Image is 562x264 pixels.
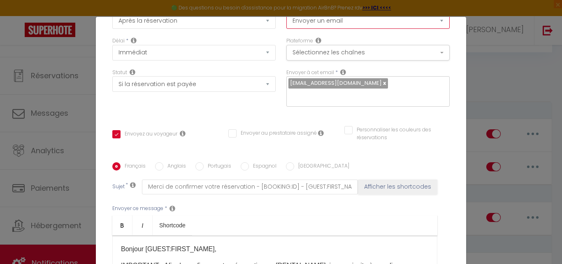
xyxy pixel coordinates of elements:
label: Portugais [204,162,231,171]
span: [EMAIL_ADDRESS][DOMAIN_NAME] [290,79,382,87]
i: Recipient [340,69,346,75]
a: Italic [132,215,153,235]
button: Sélectionnez les chaînes [286,45,450,61]
label: Envoyer à cet email [286,69,334,77]
i: Subject [130,182,136,188]
i: Action Channel [316,37,321,44]
i: Action Time [131,37,137,44]
i: Envoyer au voyageur [180,130,186,137]
label: Français [121,162,146,171]
label: Envoyer ce message [112,205,163,213]
label: Anglais [163,162,186,171]
i: Message [170,205,175,212]
a: Bold [112,215,132,235]
label: Statut [112,69,127,77]
p: Bonjour [GUEST:FIRST_NAME], [121,244,429,254]
label: [GEOGRAPHIC_DATA] [294,162,349,171]
button: Afficher les shortcodes [358,180,437,194]
i: Envoyer au prestataire si il est assigné [318,130,324,136]
a: Shortcode [153,215,192,235]
label: Sujet [112,183,125,192]
label: Délai [112,37,125,45]
label: Plateforme [286,37,313,45]
label: Espagnol [249,162,276,171]
i: Booking status [130,69,135,75]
